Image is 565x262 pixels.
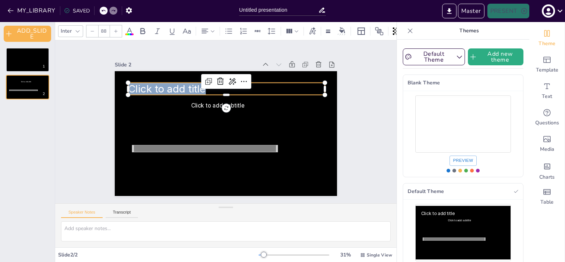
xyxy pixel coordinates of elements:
span: Text [542,93,552,100]
span: Single View [367,252,392,258]
input: INSERT_TITLE [239,5,318,15]
button: ADD_SLIDE [4,26,51,42]
button: Default Theme [403,48,465,65]
div: Slide 2 / 2 [58,251,259,258]
div: 1 [40,63,47,70]
button: Enter Master Mode [458,4,484,18]
div: 2 [40,91,47,97]
div: Layout [355,25,367,37]
span: Charts [539,174,555,181]
div: Add a table [529,183,565,210]
div: 31 % [337,251,354,258]
div: Get real-time input from your audience [529,104,565,131]
button: MY_LIBRARY [6,5,58,17]
button: Add new theme [468,48,523,65]
div: Add images, graphics, shapes or video [529,131,565,157]
button: PRESENT [487,4,529,18]
div: Border settings [324,25,332,37]
span: Click to add subtitle [448,219,471,222]
span: Questions [535,119,559,127]
span: Click to add subtitle [191,102,245,109]
span: Media [540,146,554,153]
span: Theme [539,40,555,47]
div: Change the overall theme [529,25,565,51]
div: Add text boxes [529,78,565,104]
span: Click to add subtitle [21,81,31,83]
button: Speaker Notes [61,210,103,218]
div: Add charts and graphs [529,157,565,183]
div: Add ready made slides [529,51,565,78]
span: Table [540,199,554,206]
div: Inter [59,26,73,36]
div: Slide 2 [115,61,257,68]
div: Column Count [284,25,301,37]
span: Default Theme [408,188,511,195]
button: Preview [449,156,477,166]
span: Click to add title [128,83,206,95]
p: Themes [416,22,522,40]
button: Transcript [106,210,138,218]
div: Text effects [307,25,318,37]
div: SAVED [64,7,90,14]
button: EXPORT_TO_POWERPOINT [442,4,456,18]
span: Template [536,66,558,74]
span: Position [375,27,384,36]
div: Use theme Blank Theme [403,74,523,177]
span: Blank Theme [408,79,519,86]
div: 2 [6,75,49,99]
div: Background color [337,27,348,35]
span: Click to add title [421,211,455,216]
div: 1 [6,48,49,72]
